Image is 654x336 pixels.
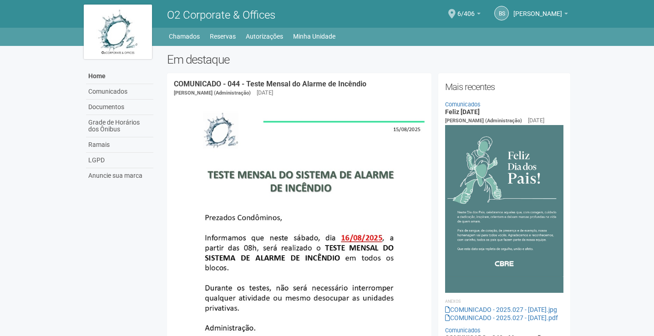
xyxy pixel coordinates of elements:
li: Anexos [445,297,564,306]
img: logo.jpg [84,5,152,59]
a: Reservas [210,30,236,43]
a: Grade de Horários dos Ônibus [86,115,153,137]
a: Comunicados [86,84,153,100]
img: COMUNICADO%20-%202025.027%20-%20Dia%20dos%20Pais.jpg [445,125,564,293]
a: Minha Unidade [293,30,335,43]
h2: Em destaque [167,53,571,66]
span: [PERSON_NAME] (Administração) [174,90,251,96]
a: Comunicados [445,327,481,334]
a: Autorizações [246,30,283,43]
a: Feliz [DATE] [445,108,480,115]
a: Home [86,69,153,84]
a: Documentos [86,100,153,115]
a: [PERSON_NAME] [513,11,568,19]
a: Ramais [86,137,153,153]
a: COMUNICADO - 2025.027 - [DATE].jpg [445,306,557,313]
div: [DATE] [257,89,273,97]
a: Chamados [169,30,200,43]
span: Brenno Santos [513,1,562,17]
a: Comunicados [445,101,481,108]
a: LGPD [86,153,153,168]
span: 6/406 [457,1,475,17]
a: COMUNICADO - 2025.027 - [DATE].pdf [445,314,558,321]
a: BS [494,6,509,20]
h2: Mais recentes [445,80,564,94]
span: [PERSON_NAME] (Administração) [445,118,522,124]
a: COMUNICADO - 044 - Teste Mensal do Alarme de Incêndio [174,80,366,88]
a: Anuncie sua marca [86,168,153,183]
a: 6/406 [457,11,481,19]
div: [DATE] [528,116,544,125]
span: O2 Corporate & Offices [167,9,275,21]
